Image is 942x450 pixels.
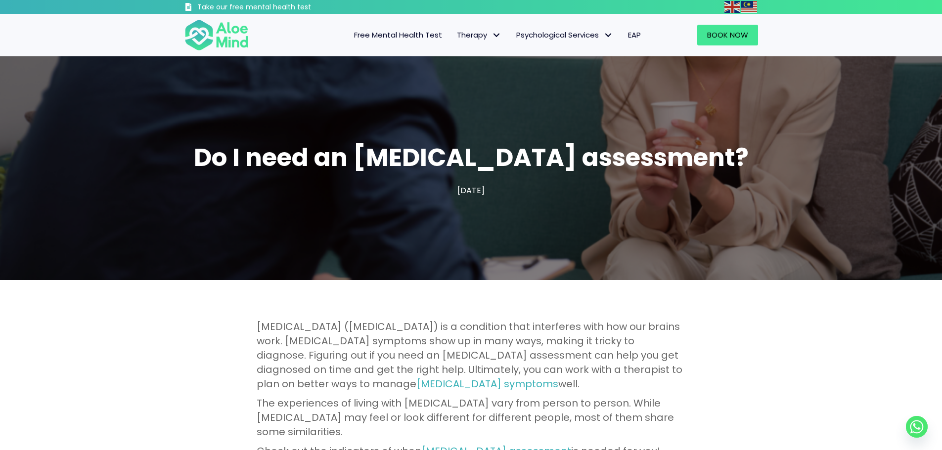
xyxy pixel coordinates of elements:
[621,25,648,45] a: EAP
[457,185,485,196] span: [DATE]
[724,1,741,12] a: English
[449,25,509,45] a: TherapyTherapy: submenu
[628,30,641,40] span: EAP
[457,30,501,40] span: Therapy
[197,2,364,12] h3: Take our free mental health test
[257,320,686,391] p: [MEDICAL_DATA] ([MEDICAL_DATA]) is a condition that interferes with how our brains work. [MEDICAL...
[354,30,442,40] span: Free Mental Health Test
[516,30,613,40] span: Psychological Services
[184,19,249,51] img: Aloe mind Logo
[416,377,558,391] a: [MEDICAL_DATA] symptoms
[707,30,748,40] span: Book Now
[741,1,757,13] img: ms
[194,140,749,175] span: Do I need an [MEDICAL_DATA] assessment?
[490,28,504,42] span: Therapy: submenu
[906,416,928,438] a: Whatsapp
[697,25,758,45] a: Book Now
[347,25,449,45] a: Free Mental Health Test
[257,396,686,439] p: The experiences of living with [MEDICAL_DATA] vary from person to person. While [MEDICAL_DATA] ma...
[509,25,621,45] a: Psychological ServicesPsychological Services: submenu
[724,1,740,13] img: en
[601,28,616,42] span: Psychological Services: submenu
[184,2,364,14] a: Take our free mental health test
[262,25,648,45] nav: Menu
[741,1,758,12] a: Malay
